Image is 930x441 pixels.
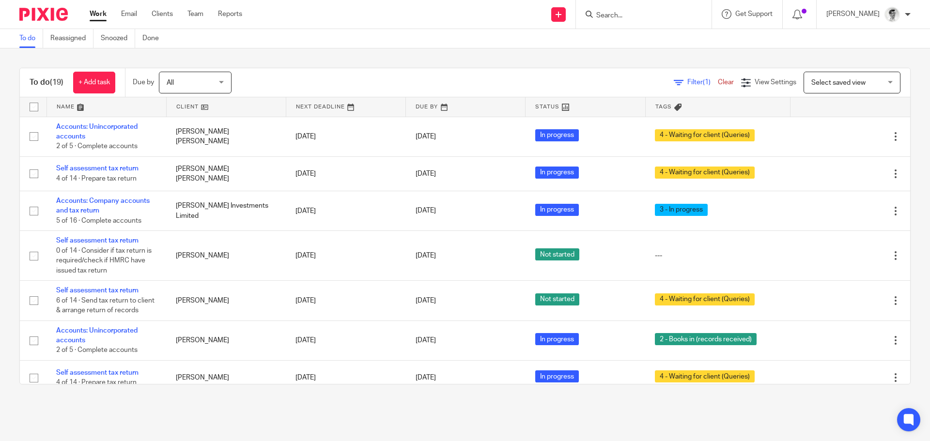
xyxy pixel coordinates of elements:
td: [DATE] [286,156,405,191]
span: View Settings [755,79,796,86]
span: 2 of 5 · Complete accounts [56,143,138,150]
a: Accounts: Unincorporated accounts [56,327,138,344]
span: [DATE] [416,208,436,214]
a: + Add task [73,72,115,93]
span: 4 of 14 · Prepare tax return [56,175,137,182]
a: Self assessment tax return [56,287,139,294]
a: Done [142,29,166,48]
span: 2 - Books in (records received) [655,333,757,345]
span: [DATE] [416,170,436,177]
a: Accounts: Unincorporated accounts [56,123,138,140]
a: Snoozed [101,29,135,48]
a: Self assessment tax return [56,369,139,376]
a: Clients [152,9,173,19]
td: [PERSON_NAME] [166,281,286,320]
span: 4 - Waiting for client (Queries) [655,167,755,179]
span: In progress [535,129,579,141]
a: Team [187,9,203,19]
td: [DATE] [286,191,405,231]
span: [DATE] [416,133,436,140]
a: Email [121,9,137,19]
span: Filter [687,79,718,86]
span: 0 of 14 · Consider if tax return is required/check if HMRC have issued tax return [56,247,152,274]
span: [DATE] [416,374,436,381]
td: [DATE] [286,320,405,360]
span: In progress [535,370,579,382]
td: [PERSON_NAME] [166,231,286,281]
span: Get Support [735,11,773,17]
span: Select saved view [811,79,866,86]
a: Reassigned [50,29,93,48]
td: [DATE] [286,361,405,395]
p: [PERSON_NAME] [826,9,880,19]
td: [PERSON_NAME] [PERSON_NAME] [166,117,286,156]
span: 5 of 16 · Complete accounts [56,217,141,224]
span: Not started [535,293,579,305]
td: [PERSON_NAME] [166,320,286,360]
span: In progress [535,333,579,345]
span: Tags [655,104,672,109]
a: Self assessment tax return [56,165,139,172]
span: 4 - Waiting for client (Queries) [655,129,755,141]
span: (19) [50,78,63,86]
span: 4 - Waiting for client (Queries) [655,370,755,382]
a: Work [90,9,107,19]
span: [DATE] [416,337,436,344]
span: 2 of 5 · Complete accounts [56,347,138,354]
span: 6 of 14 · Send tax return to client & arrange return of records [56,297,155,314]
td: [DATE] [286,281,405,320]
span: 4 of 14 · Prepare tax return [56,379,137,386]
div: --- [655,251,781,260]
span: [DATE] [416,252,436,259]
input: Search [595,12,682,20]
td: [PERSON_NAME] [166,361,286,395]
td: [DATE] [286,117,405,156]
a: To do [19,29,43,48]
a: Self assessment tax return [56,237,139,244]
span: [DATE] [416,297,436,304]
img: Pixie [19,8,68,21]
span: 3 - In progress [655,204,708,216]
td: [DATE] [286,231,405,281]
span: Not started [535,248,579,260]
span: In progress [535,204,579,216]
span: All [167,79,174,86]
a: Accounts: Company accounts and tax return [56,198,150,214]
span: 4 - Waiting for client (Queries) [655,293,755,305]
a: Reports [218,9,242,19]
a: Clear [718,79,734,86]
h1: To do [30,77,63,88]
td: [PERSON_NAME] [PERSON_NAME] [166,156,286,191]
p: Due by [133,77,154,87]
img: Adam_2025.jpg [884,7,900,22]
span: (1) [703,79,711,86]
span: In progress [535,167,579,179]
td: [PERSON_NAME] Investments Limited [166,191,286,231]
